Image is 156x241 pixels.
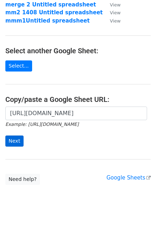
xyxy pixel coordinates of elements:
[5,174,40,185] a: Need help?
[106,174,151,181] a: Google Sheets
[120,207,156,241] iframe: Chat Widget
[110,10,121,15] small: View
[5,107,147,120] input: Paste your Google Sheet URL here
[5,46,151,55] h4: Select another Google Sheet:
[103,18,121,24] a: View
[103,1,121,8] a: View
[110,18,121,24] small: View
[5,122,79,127] small: Example: [URL][DOMAIN_NAME]
[5,18,90,24] a: mmm1Untitled spreadsheet
[5,60,32,72] a: Select...
[5,95,151,104] h4: Copy/paste a Google Sheet URL:
[5,9,103,16] a: mm2 1408 Untitled spreadsheet
[5,136,24,147] input: Next
[5,1,96,8] a: merge 2 Untitled spreadsheet
[103,9,121,16] a: View
[110,2,121,8] small: View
